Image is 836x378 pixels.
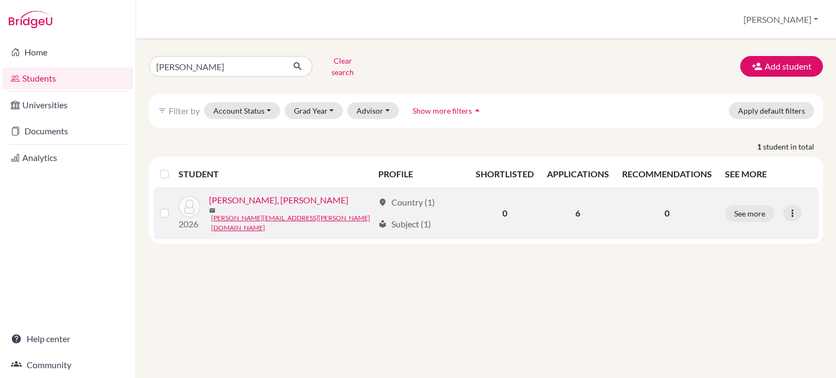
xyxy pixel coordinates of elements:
[179,161,372,187] th: STUDENT
[312,52,373,80] button: Clear search
[729,102,814,119] button: Apply default filters
[725,205,774,222] button: See more
[285,102,343,119] button: Grad Year
[403,102,492,119] button: Show more filtersarrow_drop_up
[372,161,469,187] th: PROFILE
[2,67,133,89] a: Students
[718,161,819,187] th: SEE MORE
[469,161,540,187] th: SHORTLISTED
[2,94,133,116] a: Universities
[211,213,373,233] a: [PERSON_NAME][EMAIL_ADDRESS][PERSON_NAME][DOMAIN_NAME]
[169,106,200,116] span: Filter by
[622,207,712,220] p: 0
[469,187,540,239] td: 0
[763,141,823,152] span: student in total
[540,187,616,239] td: 6
[757,141,763,152] strong: 1
[209,207,216,214] span: mail
[378,220,387,228] span: local_library
[179,218,200,231] p: 2026
[740,56,823,77] button: Add student
[472,105,483,116] i: arrow_drop_up
[204,102,280,119] button: Account Status
[9,11,52,28] img: Bridge-U
[158,106,167,115] i: filter_list
[378,198,387,207] span: location_on
[2,328,133,350] a: Help center
[347,102,399,119] button: Advisor
[540,161,616,187] th: APPLICATIONS
[378,218,431,231] div: Subject (1)
[179,196,200,218] img: Claire Weiner, Sophia
[378,196,435,209] div: Country (1)
[413,106,472,115] span: Show more filters
[149,56,284,77] input: Find student by name...
[2,120,133,142] a: Documents
[616,161,718,187] th: RECOMMENDATIONS
[209,194,348,207] a: [PERSON_NAME], [PERSON_NAME]
[2,354,133,376] a: Community
[2,41,133,63] a: Home
[2,147,133,169] a: Analytics
[739,9,823,30] button: [PERSON_NAME]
